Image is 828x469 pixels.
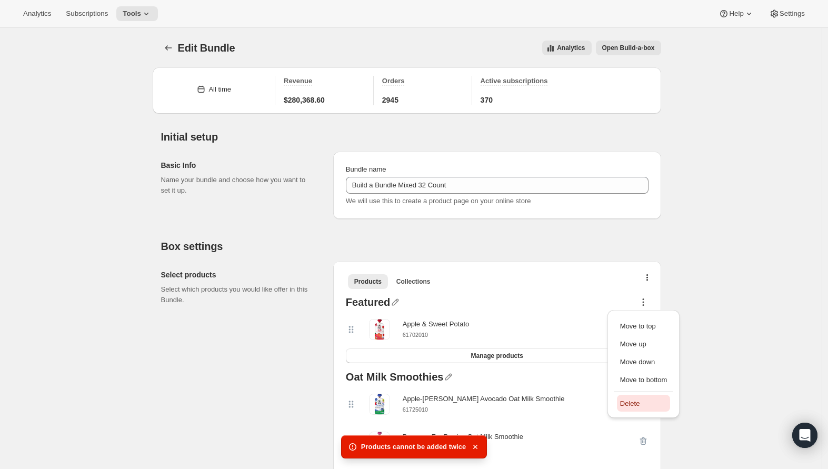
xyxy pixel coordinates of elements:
[403,394,565,404] div: Apple-[PERSON_NAME] Avocado Oat Milk Smoothie
[59,6,114,21] button: Subscriptions
[403,319,469,330] div: Apple & Sweet Potato
[403,406,428,413] small: 61725010
[161,284,316,305] p: Select which products you would like offer in this Bundle.
[161,131,661,143] h2: Initial setup
[620,376,667,384] span: Move to bottom
[471,352,523,360] span: Manage products
[346,297,390,311] div: Featured
[403,432,523,442] div: Bananas For Berries Oat Milk Smoothie
[284,77,312,85] span: Revenue
[620,400,640,407] span: Delete
[161,41,176,55] button: Bundles
[620,322,656,330] span: Move to top
[346,348,649,363] button: Manage products
[403,332,428,338] small: 61702010
[161,240,661,253] h2: Box settings
[17,6,57,21] button: Analytics
[346,165,386,173] span: Bundle name
[780,9,805,18] span: Settings
[481,95,493,105] span: 370
[481,77,548,85] span: Active subscriptions
[23,9,51,18] span: Analytics
[178,42,235,54] span: Edit Bundle
[161,175,316,196] p: Name your bundle and choose how you want to set it up.
[369,394,390,415] img: Apple-berry Avocado Oat Milk Smoothie
[161,160,316,171] h2: Basic Info
[284,95,325,105] span: $280,368.60
[729,9,743,18] span: Help
[382,95,398,105] span: 2945
[596,41,661,55] button: View links to open the build-a-box on the online store
[620,340,646,348] span: Move up
[123,9,141,18] span: Tools
[346,372,444,385] div: Oat Milk Smoothies
[382,77,405,85] span: Orders
[620,358,655,366] span: Move down
[712,6,760,21] button: Help
[346,177,649,194] input: ie. Smoothie box
[116,6,158,21] button: Tools
[792,423,817,448] div: Open Intercom Messenger
[763,6,811,21] button: Settings
[602,44,655,52] span: Open Build-a-box
[542,41,591,55] button: View all analytics related to this specific bundles, within certain timeframes
[557,44,585,52] span: Analytics
[66,9,108,18] span: Subscriptions
[346,197,531,205] span: We will use this to create a product page on your online store
[354,277,382,286] span: Products
[396,277,431,286] span: Collections
[208,84,231,95] div: All time
[369,319,390,340] img: Apple & Sweet Potato
[369,432,390,453] img: Bananas For Berries Oat Milk Smoothie
[361,442,466,452] span: Products cannot be added twice
[161,270,316,280] h2: Select products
